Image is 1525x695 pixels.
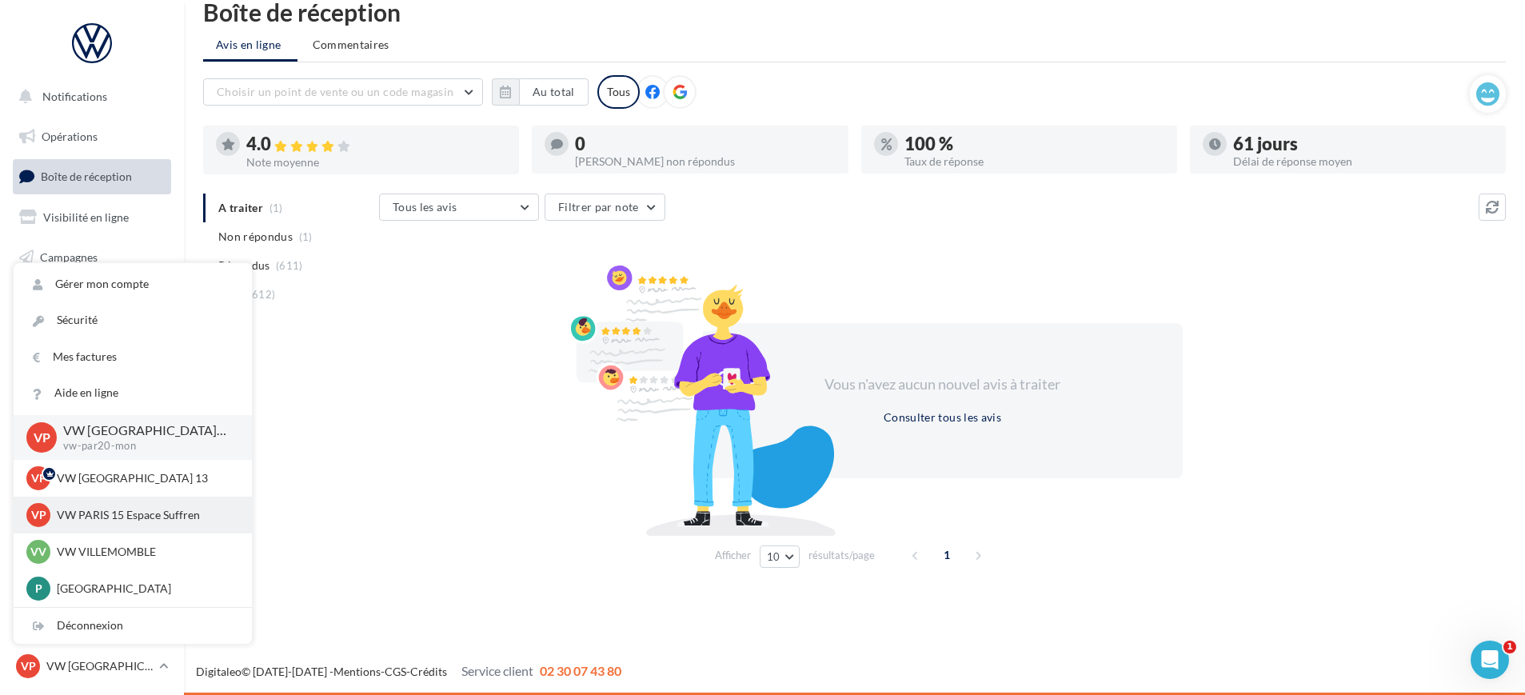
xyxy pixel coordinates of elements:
[760,545,800,568] button: 10
[393,200,457,214] span: Tous les avis
[34,428,50,446] span: VP
[10,80,168,114] button: Notifications
[805,374,1080,395] div: Vous n'avez aucun nouvel avis à traiter
[246,135,506,154] div: 4.0
[21,658,36,674] span: VP
[57,507,233,523] p: VW PARIS 15 Espace Suffren
[42,90,107,103] span: Notifications
[13,651,171,681] a: VP VW [GEOGRAPHIC_DATA] 20
[57,544,233,560] p: VW VILLEMOMBLE
[313,37,389,53] span: Commentaires
[43,210,129,224] span: Visibilité en ligne
[299,230,313,243] span: (1)
[10,159,174,194] a: Boîte de réception
[904,156,1164,167] div: Taux de réponse
[30,544,46,560] span: VV
[63,421,226,440] p: VW [GEOGRAPHIC_DATA] 20
[519,78,589,106] button: Au total
[904,135,1164,153] div: 100 %
[57,581,233,597] p: [GEOGRAPHIC_DATA]
[461,663,533,678] span: Service client
[40,250,98,263] span: Campagnes
[767,550,780,563] span: 10
[10,360,174,393] a: Calendrier
[1503,641,1516,653] span: 1
[10,399,174,446] a: PLV et print personnalisable
[46,658,153,674] p: VW [GEOGRAPHIC_DATA] 20
[42,130,98,143] span: Opérations
[218,229,293,245] span: Non répondus
[934,542,960,568] span: 1
[14,302,252,338] a: Sécurité
[217,85,453,98] span: Choisir un point de vente ou un code magasin
[597,75,640,109] div: Tous
[14,375,252,411] a: Aide en ligne
[333,665,381,678] a: Mentions
[35,581,42,597] span: P
[276,259,303,272] span: (611)
[10,241,174,274] a: Campagnes
[41,170,132,183] span: Boîte de réception
[218,258,270,274] span: Répondus
[10,320,174,353] a: Médiathèque
[31,507,46,523] span: VP
[10,280,174,314] a: Contacts
[808,548,875,563] span: résultats/page
[410,665,447,678] a: Crédits
[492,78,589,106] button: Au total
[31,470,46,486] span: VP
[203,78,483,106] button: Choisir un point de vente ou un code magasin
[57,470,233,486] p: VW [GEOGRAPHIC_DATA] 13
[14,266,252,302] a: Gérer mon compte
[385,665,406,678] a: CGS
[196,665,621,678] span: © [DATE]-[DATE] - - -
[379,194,539,221] button: Tous les avis
[1233,135,1493,153] div: 61 jours
[10,120,174,154] a: Opérations
[545,194,665,221] button: Filtrer par note
[575,156,835,167] div: [PERSON_NAME] non répondus
[575,135,835,153] div: 0
[10,453,174,500] a: Campagnes DataOnDemand
[63,439,226,453] p: vw-par20-mon
[14,608,252,644] div: Déconnexion
[14,339,252,375] a: Mes factures
[877,408,1008,427] button: Consulter tous les avis
[540,663,621,678] span: 02 30 07 43 80
[249,288,276,301] span: (612)
[715,548,751,563] span: Afficher
[1471,641,1509,679] iframe: Intercom live chat
[10,201,174,234] a: Visibilité en ligne
[196,665,242,678] a: Digitaleo
[246,157,506,168] div: Note moyenne
[1233,156,1493,167] div: Délai de réponse moyen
